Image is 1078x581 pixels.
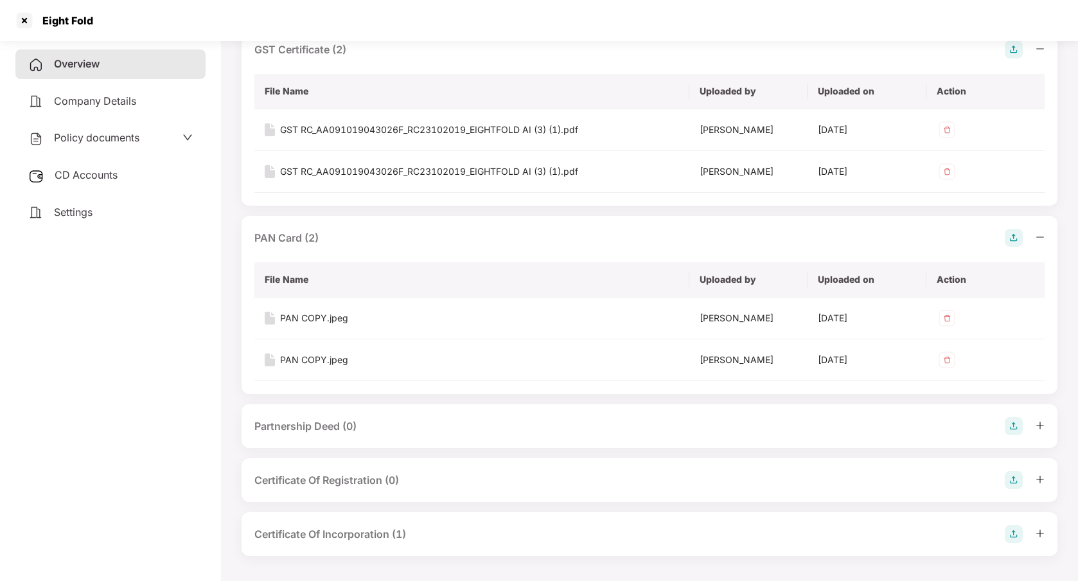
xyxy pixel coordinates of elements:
img: svg+xml;base64,PHN2ZyB4bWxucz0iaHR0cDovL3d3dy53My5vcmcvMjAwMC9zdmciIHdpZHRoPSIyNCIgaGVpZ2h0PSIyNC... [28,205,44,220]
img: svg+xml;base64,PHN2ZyB4bWxucz0iaHR0cDovL3d3dy53My5vcmcvMjAwMC9zdmciIHdpZHRoPSIxNiIgaGVpZ2h0PSIyMC... [265,353,275,366]
div: [DATE] [818,353,916,367]
div: Eight Fold [35,14,93,27]
div: GST RC_AA091019043026F_RC23102019_EIGHTFOLD AI (3) (1).pdf [280,165,578,179]
div: Certificate Of Incorporation (1) [254,526,406,542]
img: svg+xml;base64,PHN2ZyB4bWxucz0iaHR0cDovL3d3dy53My5vcmcvMjAwMC9zdmciIHdpZHRoPSIzMiIgaGVpZ2h0PSIzMi... [937,308,957,328]
th: Uploaded by [689,74,808,109]
div: Partnership Deed (0) [254,418,357,434]
img: svg+xml;base64,PHN2ZyB4bWxucz0iaHR0cDovL3d3dy53My5vcmcvMjAwMC9zdmciIHdpZHRoPSIzMiIgaGVpZ2h0PSIzMi... [937,161,957,182]
span: plus [1036,529,1045,538]
img: svg+xml;base64,PHN2ZyB4bWxucz0iaHR0cDovL3d3dy53My5vcmcvMjAwMC9zdmciIHdpZHRoPSIyNCIgaGVpZ2h0PSIyNC... [28,94,44,109]
div: GST RC_AA091019043026F_RC23102019_EIGHTFOLD AI (3) (1).pdf [280,123,578,137]
th: File Name [254,262,689,298]
th: Action [926,74,1045,109]
img: svg+xml;base64,PHN2ZyB4bWxucz0iaHR0cDovL3d3dy53My5vcmcvMjAwMC9zdmciIHdpZHRoPSIxNiIgaGVpZ2h0PSIyMC... [265,165,275,178]
img: svg+xml;base64,PHN2ZyB4bWxucz0iaHR0cDovL3d3dy53My5vcmcvMjAwMC9zdmciIHdpZHRoPSIyOCIgaGVpZ2h0PSIyOC... [1005,525,1023,543]
img: svg+xml;base64,PHN2ZyB4bWxucz0iaHR0cDovL3d3dy53My5vcmcvMjAwMC9zdmciIHdpZHRoPSIyNCIgaGVpZ2h0PSIyNC... [28,57,44,73]
img: svg+xml;base64,PHN2ZyB4bWxucz0iaHR0cDovL3d3dy53My5vcmcvMjAwMC9zdmciIHdpZHRoPSIyNCIgaGVpZ2h0PSIyNC... [28,131,44,147]
div: [PERSON_NAME] [700,311,798,325]
div: PAN COPY.jpeg [280,353,348,367]
img: svg+xml;base64,PHN2ZyB4bWxucz0iaHR0cDovL3d3dy53My5vcmcvMjAwMC9zdmciIHdpZHRoPSIyOCIgaGVpZ2h0PSIyOC... [1005,417,1023,435]
span: CD Accounts [55,168,118,181]
span: Settings [54,206,93,219]
div: PAN Card (2) [254,230,319,246]
th: File Name [254,74,689,109]
span: down [182,132,193,143]
img: svg+xml;base64,PHN2ZyB3aWR0aD0iMjUiIGhlaWdodD0iMjQiIHZpZXdCb3g9IjAgMCAyNSAyNCIgZmlsbD0ibm9uZSIgeG... [28,168,44,184]
span: Policy documents [54,131,139,144]
img: svg+xml;base64,PHN2ZyB4bWxucz0iaHR0cDovL3d3dy53My5vcmcvMjAwMC9zdmciIHdpZHRoPSIzMiIgaGVpZ2h0PSIzMi... [937,120,957,140]
img: svg+xml;base64,PHN2ZyB4bWxucz0iaHR0cDovL3d3dy53My5vcmcvMjAwMC9zdmciIHdpZHRoPSIyOCIgaGVpZ2h0PSIyOC... [1005,40,1023,58]
th: Uploaded by [689,262,808,298]
img: svg+xml;base64,PHN2ZyB4bWxucz0iaHR0cDovL3d3dy53My5vcmcvMjAwMC9zdmciIHdpZHRoPSIyOCIgaGVpZ2h0PSIyOC... [1005,229,1023,247]
div: [DATE] [818,311,916,325]
div: GST Certificate (2) [254,42,346,58]
div: [DATE] [818,123,916,137]
span: Company Details [54,94,136,107]
div: Certificate Of Registration (0) [254,472,399,488]
div: [PERSON_NAME] [700,165,798,179]
span: Overview [54,57,100,70]
th: Action [926,262,1045,298]
div: PAN COPY.jpeg [280,311,348,325]
div: [PERSON_NAME] [700,123,798,137]
div: [DATE] [818,165,916,179]
div: [PERSON_NAME] [700,353,798,367]
span: minus [1036,233,1045,242]
img: svg+xml;base64,PHN2ZyB4bWxucz0iaHR0cDovL3d3dy53My5vcmcvMjAwMC9zdmciIHdpZHRoPSIxNiIgaGVpZ2h0PSIyMC... [265,312,275,325]
img: svg+xml;base64,PHN2ZyB4bWxucz0iaHR0cDovL3d3dy53My5vcmcvMjAwMC9zdmciIHdpZHRoPSIxNiIgaGVpZ2h0PSIyMC... [265,123,275,136]
img: svg+xml;base64,PHN2ZyB4bWxucz0iaHR0cDovL3d3dy53My5vcmcvMjAwMC9zdmciIHdpZHRoPSIyOCIgaGVpZ2h0PSIyOC... [1005,471,1023,489]
img: svg+xml;base64,PHN2ZyB4bWxucz0iaHR0cDovL3d3dy53My5vcmcvMjAwMC9zdmciIHdpZHRoPSIzMiIgaGVpZ2h0PSIzMi... [937,350,957,370]
th: Uploaded on [808,262,926,298]
span: plus [1036,475,1045,484]
th: Uploaded on [808,74,926,109]
span: minus [1036,44,1045,53]
span: plus [1036,421,1045,430]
